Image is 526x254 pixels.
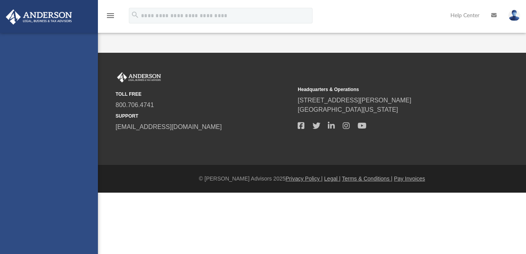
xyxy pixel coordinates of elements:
a: [EMAIL_ADDRESS][DOMAIN_NAME] [116,123,222,130]
a: Legal | [324,175,341,182]
a: 800.706.4741 [116,102,154,108]
small: SUPPORT [116,113,292,120]
img: Anderson Advisors Platinum Portal [4,9,74,25]
a: menu [106,15,115,20]
a: Pay Invoices [394,175,425,182]
a: Terms & Conditions | [342,175,392,182]
i: search [131,11,139,19]
small: TOLL FREE [116,91,292,98]
a: Privacy Policy | [286,175,323,182]
a: [STREET_ADDRESS][PERSON_NAME] [298,97,411,104]
a: [GEOGRAPHIC_DATA][US_STATE] [298,106,398,113]
div: © [PERSON_NAME] Advisors 2025 [98,175,526,183]
i: menu [106,11,115,20]
img: Anderson Advisors Platinum Portal [116,72,163,82]
small: Headquarters & Operations [298,86,474,93]
img: User Pic [508,10,520,21]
